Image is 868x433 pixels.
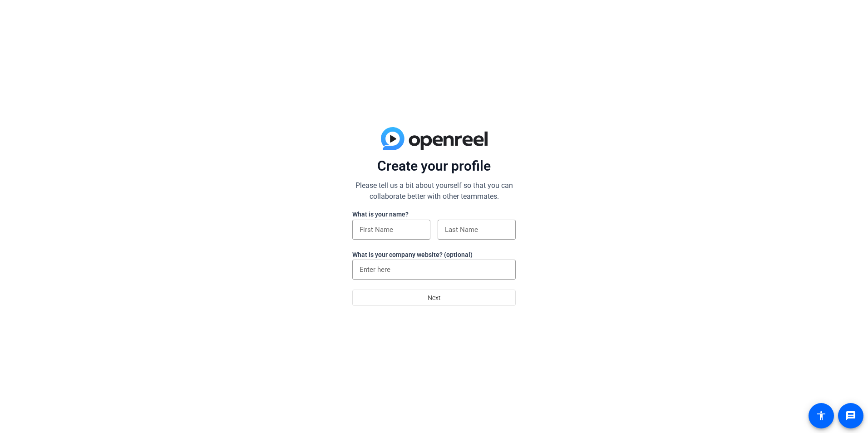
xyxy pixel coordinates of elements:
[352,180,516,202] p: Please tell us a bit about yourself so that you can collaborate better with other teammates.
[845,410,856,421] mat-icon: message
[352,290,516,306] button: Next
[352,211,409,218] label: What is your name?
[816,410,827,421] mat-icon: accessibility
[360,224,423,235] input: First Name
[360,264,508,275] input: Enter here
[381,127,488,151] img: blue-gradient.svg
[428,289,441,306] span: Next
[352,157,516,175] p: Create your profile
[445,224,508,235] input: Last Name
[352,251,473,258] label: What is your company website? (optional)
